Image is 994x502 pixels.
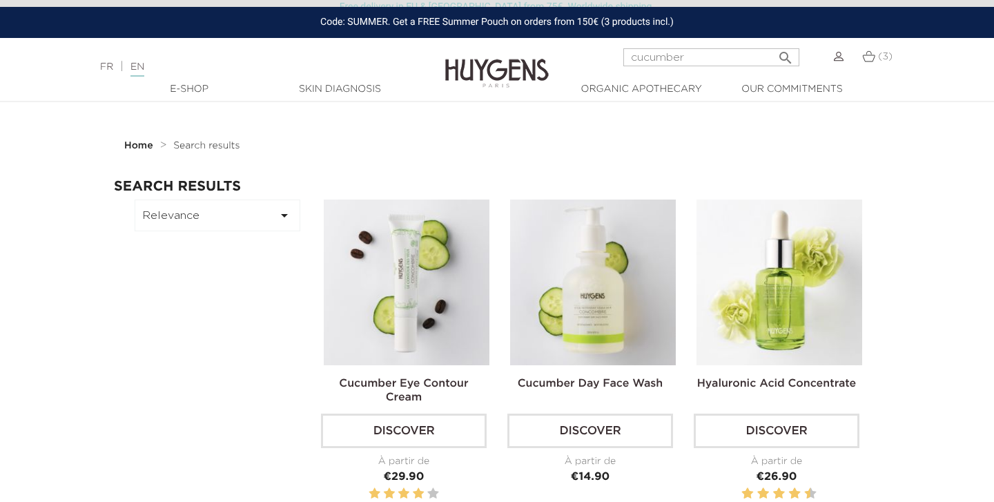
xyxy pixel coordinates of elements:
span: €26.90 [756,472,797,483]
div: | [93,59,404,75]
div: À partir de [694,454,859,469]
img: Huygens [445,37,549,90]
button: Relevance [135,200,300,231]
span: €29.90 [384,472,425,483]
a: Cucumber Day Face Wash [518,378,663,389]
img: Cucumber Day Face Wash [510,200,676,365]
a: E-Shop [120,82,258,97]
a: EN [130,62,144,77]
a: FR [100,62,113,72]
a: Discover [694,414,859,448]
div: À partir de [507,454,673,469]
a: Discover [321,414,487,448]
i:  [777,46,794,62]
strong: Home [124,141,153,151]
div: À partir de [321,454,487,469]
a: Discover [507,414,673,448]
h2: Search results [114,179,880,194]
span: (3) [878,52,893,61]
img: Hyaluronic Acid Concentrate [696,200,862,365]
input: Search [623,48,799,66]
span: €14.90 [571,472,610,483]
i:  [276,207,293,224]
a: Home [124,140,156,151]
a: Skin Diagnosis [271,82,409,97]
a: Search results [173,140,240,151]
img: Cucumber Eye Contour Cream [324,200,489,365]
span: Search results [173,141,240,151]
a: Organic Apothecary [572,82,710,97]
a: Cucumber Eye Contour Cream [339,378,468,403]
a: (3) [862,51,893,62]
a: Hyaluronic Acid Concentrate [697,378,857,389]
button:  [773,44,798,63]
a: Our commitments [723,82,861,97]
